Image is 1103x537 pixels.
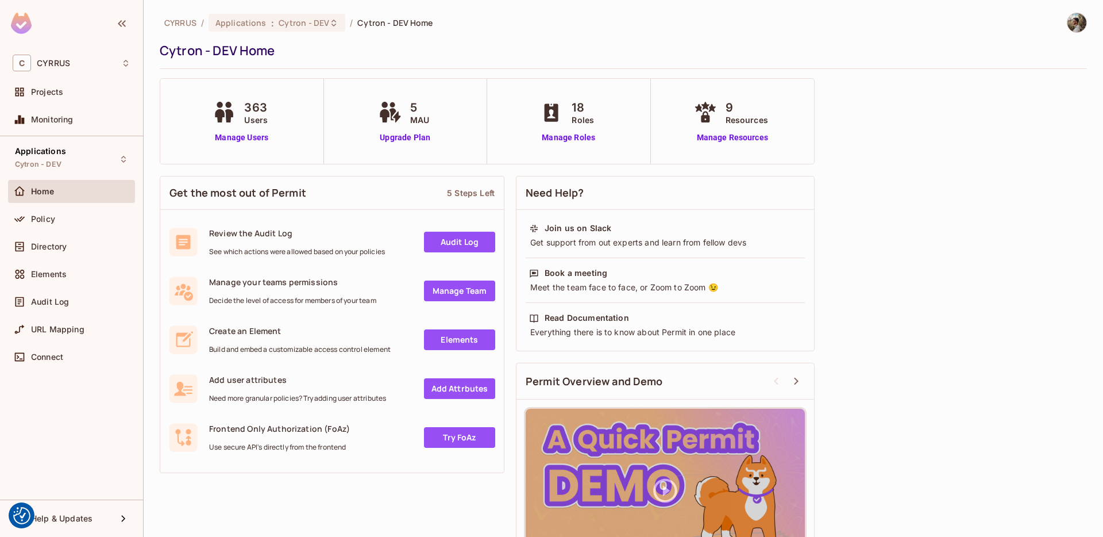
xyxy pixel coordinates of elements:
img: SReyMgAAAABJRU5ErkJggg== [11,13,32,34]
span: Applications [15,147,66,156]
span: MAU [410,114,429,126]
span: : [271,18,275,28]
span: Cytron - DEV Home [357,17,433,28]
div: Get support from out experts and learn from fellow devs [529,237,801,248]
span: 363 [244,99,268,116]
span: Frontend Only Authorization (FoAz) [209,423,350,434]
span: Monitoring [31,115,74,124]
span: Policy [31,214,55,224]
li: / [201,17,204,28]
span: Help & Updates [31,514,92,523]
span: Permit Overview and Demo [526,374,663,389]
div: Join us on Slack [545,223,611,234]
span: Home [31,187,55,196]
span: C [13,55,31,71]
span: Cytron - DEV [15,160,61,169]
div: Meet the team face to face, or Zoom to Zoom 😉 [529,282,801,293]
a: Upgrade Plan [376,132,435,144]
span: Cytron - DEV [279,17,330,28]
a: Audit Log [424,232,495,252]
a: Manage Team [424,281,495,301]
span: Use secure API's directly from the frontend [209,443,350,452]
span: See which actions were allowed based on your policies [209,247,385,256]
span: Projects [31,87,63,97]
a: Manage Resources [691,132,774,144]
button: Consent Preferences [13,507,30,524]
span: Workspace: CYRRUS [37,59,70,68]
span: Create an Element [209,325,391,336]
span: Roles [572,114,594,126]
span: Users [244,114,268,126]
span: Need Help? [526,186,584,200]
div: Read Documentation [545,312,629,324]
span: 18 [572,99,594,116]
span: Add user attributes [209,374,386,385]
a: Elements [424,329,495,350]
a: Manage Roles [537,132,600,144]
span: Resources [726,114,768,126]
span: Get the most out of Permit [169,186,306,200]
div: 5 Steps Left [447,187,495,198]
span: Connect [31,352,63,362]
span: Audit Log [31,297,69,306]
span: Manage your teams permissions [209,277,376,287]
img: Sendrik Vrana [1067,13,1086,32]
a: Add Attrbutes [424,378,495,399]
img: Revisit consent button [13,507,30,524]
span: URL Mapping [31,325,84,334]
a: Manage Users [210,132,273,144]
span: Directory [31,242,67,251]
a: Try FoAz [424,427,495,448]
div: Book a meeting [545,267,607,279]
span: Build and embed a customizable access control element [209,345,391,354]
div: Cytron - DEV Home [160,42,1081,59]
span: 5 [410,99,429,116]
span: Review the Audit Log [209,228,385,239]
span: Decide the level of access for members of your team [209,296,376,305]
div: Everything there is to know about Permit in one place [529,327,801,338]
li: / [350,17,353,28]
span: Need more granular policies? Try adding user attributes [209,394,386,403]
span: 9 [726,99,768,116]
span: Elements [31,270,67,279]
span: the active workspace [164,17,196,28]
span: Applications [215,17,267,28]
